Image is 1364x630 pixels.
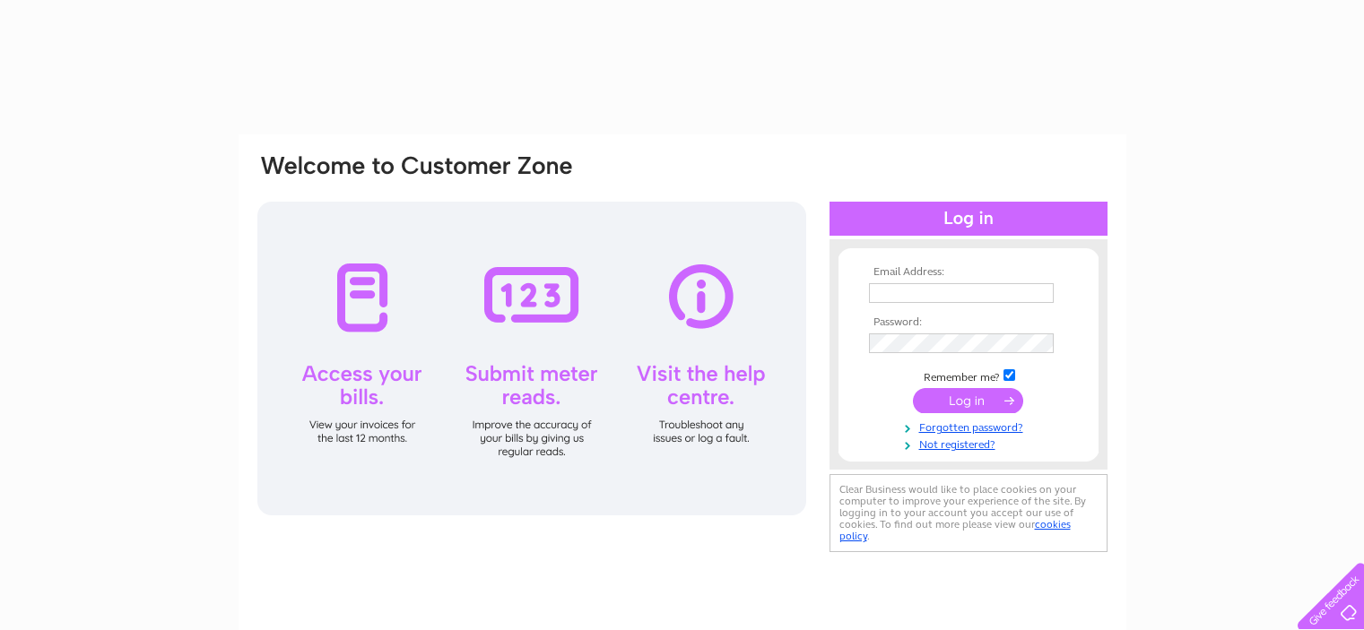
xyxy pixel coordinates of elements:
th: Password: [864,316,1073,329]
a: Forgotten password? [869,418,1073,435]
a: cookies policy [839,518,1071,542]
input: Submit [913,388,1023,413]
th: Email Address: [864,266,1073,279]
div: Clear Business would like to place cookies on your computer to improve your experience of the sit... [830,474,1108,552]
a: Not registered? [869,435,1073,452]
td: Remember me? [864,367,1073,384]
